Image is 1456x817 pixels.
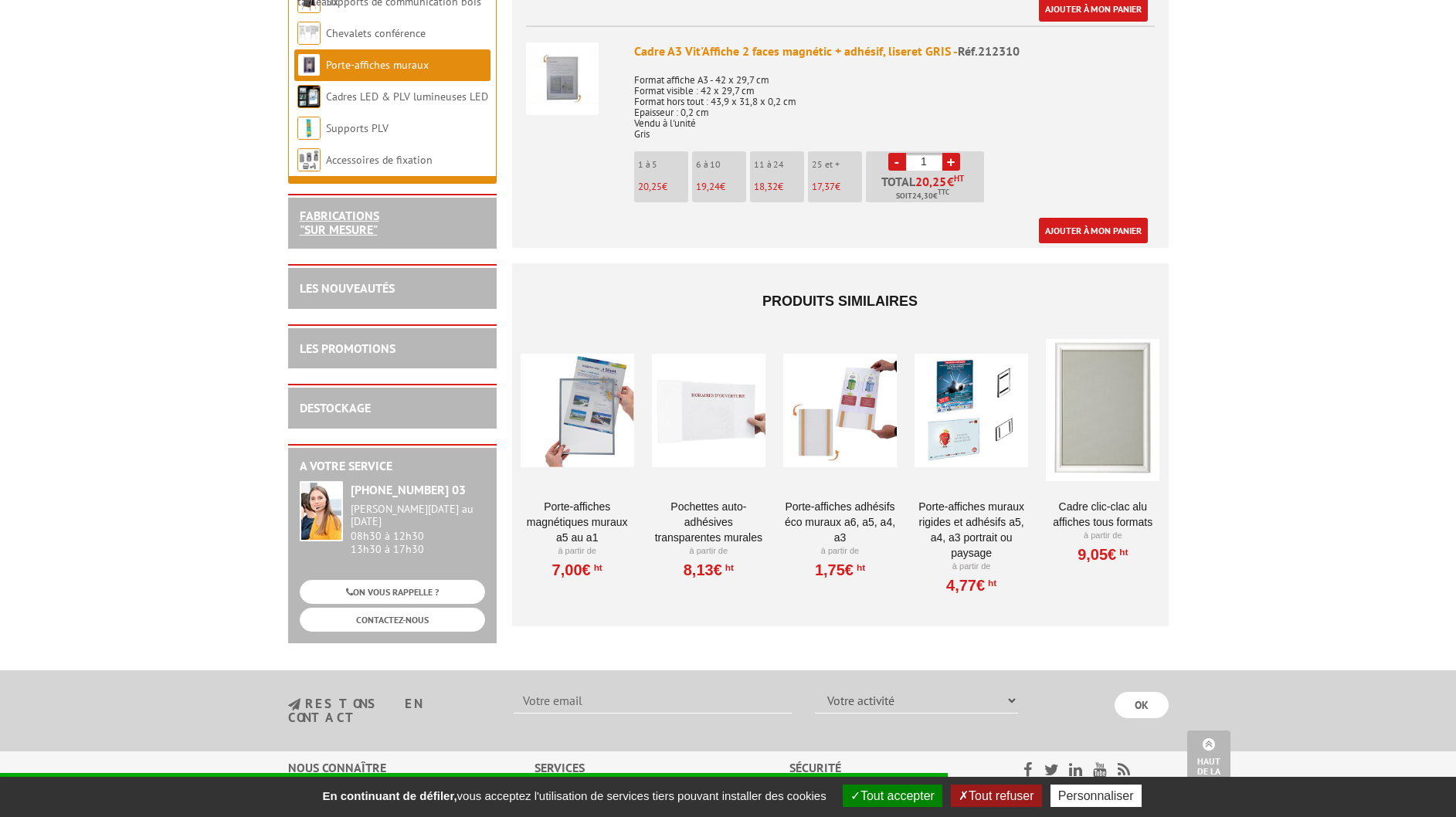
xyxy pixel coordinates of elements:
[912,190,933,202] span: 24,30
[946,581,996,590] a: 4,77€HT
[812,180,835,193] span: 17,37
[326,121,389,135] a: Supports PLV
[1046,530,1159,542] p: À partir de
[915,499,1028,561] a: Porte-affiches muraux rigides et adhésifs A5, A4, A3 portrait ou paysage
[514,687,792,714] input: Votre email
[552,565,602,575] a: 7,00€HT
[915,175,947,188] span: 20,25
[326,26,426,40] a: Chevalets conférence
[938,188,949,196] sup: TTC
[638,180,662,193] span: 20,25
[351,503,485,556] div: 08h30 à 12h30 13h30 à 17h30
[634,64,1155,140] p: Format affiche A3 - 42 x 29,7 cm Format visible : 42 x 29,7 cm Format hors tout : 43,9 x 31,8 x 0...
[300,341,395,356] a: LES PROMOTIONS
[521,499,634,545] a: Porte-affiches magnétiques muraux A5 au A1
[754,180,778,193] span: 18,32
[985,578,996,588] sup: HT
[958,43,1020,59] span: Réf.212310
[1187,731,1230,794] a: Haut de la page
[1039,218,1148,243] a: Ajouter à mon panier
[812,159,862,170] p: 25 et +
[351,503,485,529] div: [PERSON_NAME][DATE] au [DATE]
[954,173,964,184] sup: HT
[1046,499,1159,530] a: Cadre Clic-Clac Alu affiches tous formats
[322,789,456,802] strong: En continuant de défiler,
[326,58,429,72] a: Porte-affiches muraux
[722,562,734,573] sup: HT
[297,22,321,45] img: Chevalets conférence
[300,580,485,604] a: ON VOUS RAPPELLE ?
[300,481,343,541] img: widget-service.jpg
[591,562,602,573] sup: HT
[297,117,321,140] img: Supports PLV
[300,400,371,415] a: DESTOCKAGE
[854,562,865,573] sup: HT
[789,759,983,777] div: Sécurité
[652,545,765,558] p: À partir de
[1115,692,1169,718] input: OK
[297,148,321,171] img: Accessoires de fixation
[535,759,790,777] div: Services
[696,159,746,170] p: 6 à 10
[754,159,804,170] p: 11 à 24
[288,698,300,711] img: newsletter.jpg
[300,608,485,632] a: CONTACTEZ-NOUS
[696,181,746,192] p: €
[300,208,379,237] a: FABRICATIONS"Sur Mesure"
[300,459,485,473] h2: A votre service
[812,181,862,192] p: €
[288,697,491,724] h3: restons en contact
[526,42,599,115] img: Cadre A3 Vit'Affiche 2 faces magnétic + adhésif, liseret GRIS
[696,180,720,193] span: 19,24
[638,159,688,170] p: 1 à 5
[684,565,734,575] a: 8,13€HT
[915,561,1028,573] p: À partir de
[351,482,466,497] strong: [PHONE_NUMBER] 03
[288,759,535,777] div: Nous connaître
[521,545,634,558] p: À partir de
[783,545,897,558] p: À partir de
[896,190,949,202] span: Soit €
[762,293,918,309] span: Produits similaires
[326,153,433,167] a: Accessoires de fixation
[634,42,1155,60] div: Cadre A3 Vit'Affiche 2 faces magnétic + adhésif, liseret GRIS -
[652,499,765,545] a: Pochettes auto-adhésives transparentes murales
[1078,550,1128,559] a: 9,05€HT
[783,499,897,545] a: Porte-affiches adhésifs éco muraux A6, A5, A4, A3
[638,181,688,192] p: €
[947,175,954,188] span: €
[815,565,865,575] a: 1,75€HT
[942,153,960,171] a: +
[843,785,942,807] button: Tout accepter
[300,280,395,296] a: LES NOUVEAUTÉS
[754,181,804,192] p: €
[326,90,488,103] a: Cadres LED & PLV lumineuses LED
[951,785,1041,807] button: Tout refuser
[888,153,906,171] a: -
[870,175,984,202] p: Total
[297,85,321,108] img: Cadres LED & PLV lumineuses LED
[297,53,321,76] img: Porte-affiches muraux
[1116,547,1128,558] sup: HT
[314,789,833,802] span: vous acceptez l'utilisation de services tiers pouvant installer des cookies
[1050,785,1142,807] button: Personnaliser (fenêtre modale)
